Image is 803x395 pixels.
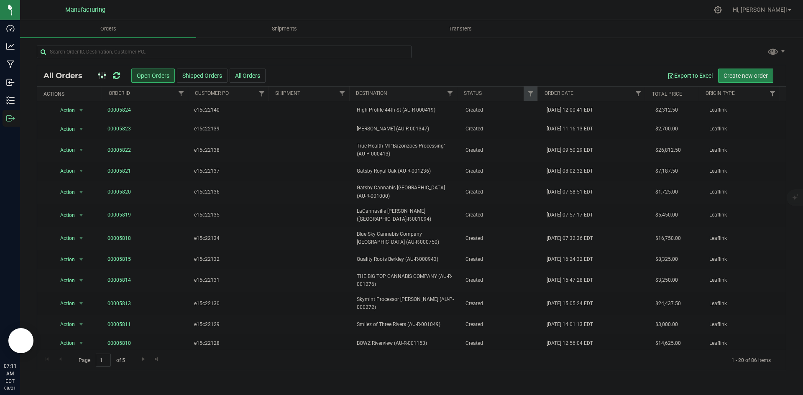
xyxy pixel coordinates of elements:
span: e15c22135 [194,211,266,219]
a: Origin Type [706,90,735,96]
span: Created [465,339,537,347]
span: Transfers [437,25,483,33]
span: Created [465,125,537,133]
span: [DATE] 14:01:13 EDT [547,321,593,329]
div: Manage settings [713,6,723,14]
span: e15c22128 [194,339,266,347]
span: Leaflink [709,106,781,114]
span: Action [53,232,76,244]
span: Quality Roots Berkley (AU-R-000943) [357,255,455,263]
a: Filter [174,87,188,101]
span: $8,325.00 [655,255,678,263]
span: $14,625.00 [655,339,681,347]
span: Create new order [724,72,768,79]
span: $3,250.00 [655,276,678,284]
p: 08/21 [4,385,16,391]
span: $3,000.00 [655,321,678,329]
span: Created [465,211,537,219]
span: Action [53,275,76,286]
a: 00005818 [107,234,131,242]
span: Created [465,106,537,114]
span: $7,187.50 [655,167,678,175]
span: e15c22131 [194,276,266,284]
span: [DATE] 09:50:29 EDT [547,146,593,154]
iframe: Resource center [8,328,33,353]
span: e15c22139 [194,125,266,133]
span: [DATE] 15:47:28 EDT [547,276,593,284]
span: Leaflink [709,125,781,133]
a: Order ID [109,90,130,96]
span: select [76,209,87,221]
span: select [76,144,87,156]
span: select [76,186,87,198]
span: [DATE] 16:24:32 EDT [547,255,593,263]
span: select [76,275,87,286]
a: Filter [255,87,269,101]
a: Transfers [372,20,548,38]
span: Action [53,319,76,330]
span: Created [465,234,537,242]
span: $24,437.50 [655,300,681,308]
a: Shipment [275,90,300,96]
span: select [76,104,87,116]
span: select [76,254,87,265]
span: Action [53,144,76,156]
inline-svg: Inbound [6,78,15,87]
span: $2,700.00 [655,125,678,133]
a: Destination [356,90,387,96]
span: Leaflink [709,167,781,175]
span: Action [53,254,76,265]
input: Search Order ID, Destination, Customer PO... [37,46,412,58]
span: select [76,165,87,177]
button: Open Orders [131,69,175,83]
span: select [76,319,87,330]
span: [DATE] 12:00:41 EDT [547,106,593,114]
span: $16,750.00 [655,234,681,242]
span: Action [53,337,76,349]
span: select [76,298,87,309]
a: Total Price [652,91,682,97]
span: Created [465,300,537,308]
span: e15c22137 [194,167,266,175]
span: True Health MI "Bazonzoes Processing" (AU-P-000413) [357,142,455,158]
span: BOWZ Riverview (AU-R-001153) [357,339,455,347]
span: Action [53,104,76,116]
a: Shipments [196,20,372,38]
span: $1,725.00 [655,188,678,196]
span: Leaflink [709,146,781,154]
a: Filter [443,87,457,101]
span: Page of 5 [72,354,132,367]
span: All Orders [43,71,91,80]
a: Order Date [545,90,573,96]
a: Filter [766,87,780,101]
a: Orders [20,20,196,38]
span: $2,312.50 [655,106,678,114]
a: Filter [524,87,537,101]
inline-svg: Dashboard [6,24,15,33]
span: e15c22134 [194,234,266,242]
span: Created [465,255,537,263]
button: All Orders [230,69,266,83]
span: Leaflink [709,321,781,329]
a: 00005813 [107,300,131,308]
a: 00005820 [107,188,131,196]
span: THE BIG TOP CANNABIS COMPANY (AU-R-001276) [357,273,455,288]
span: [DATE] 11:16:13 EDT [547,125,593,133]
span: Hi, [PERSON_NAME]! [733,6,787,13]
span: High Profile 44th St (AU-R-000419) [357,106,455,114]
span: Gatsby Royal Oak (AU-R-001236) [357,167,455,175]
span: e15c22129 [194,321,266,329]
button: Create new order [718,69,773,83]
span: e15c22132 [194,255,266,263]
span: Orders [89,25,128,33]
span: Leaflink [709,255,781,263]
span: Leaflink [709,276,781,284]
span: [DATE] 15:05:24 EDT [547,300,593,308]
a: Customer PO [195,90,229,96]
span: Action [53,123,76,135]
inline-svg: Outbound [6,114,15,122]
a: 00005814 [107,276,131,284]
a: 00005819 [107,211,131,219]
a: 00005823 [107,125,131,133]
span: Action [53,298,76,309]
